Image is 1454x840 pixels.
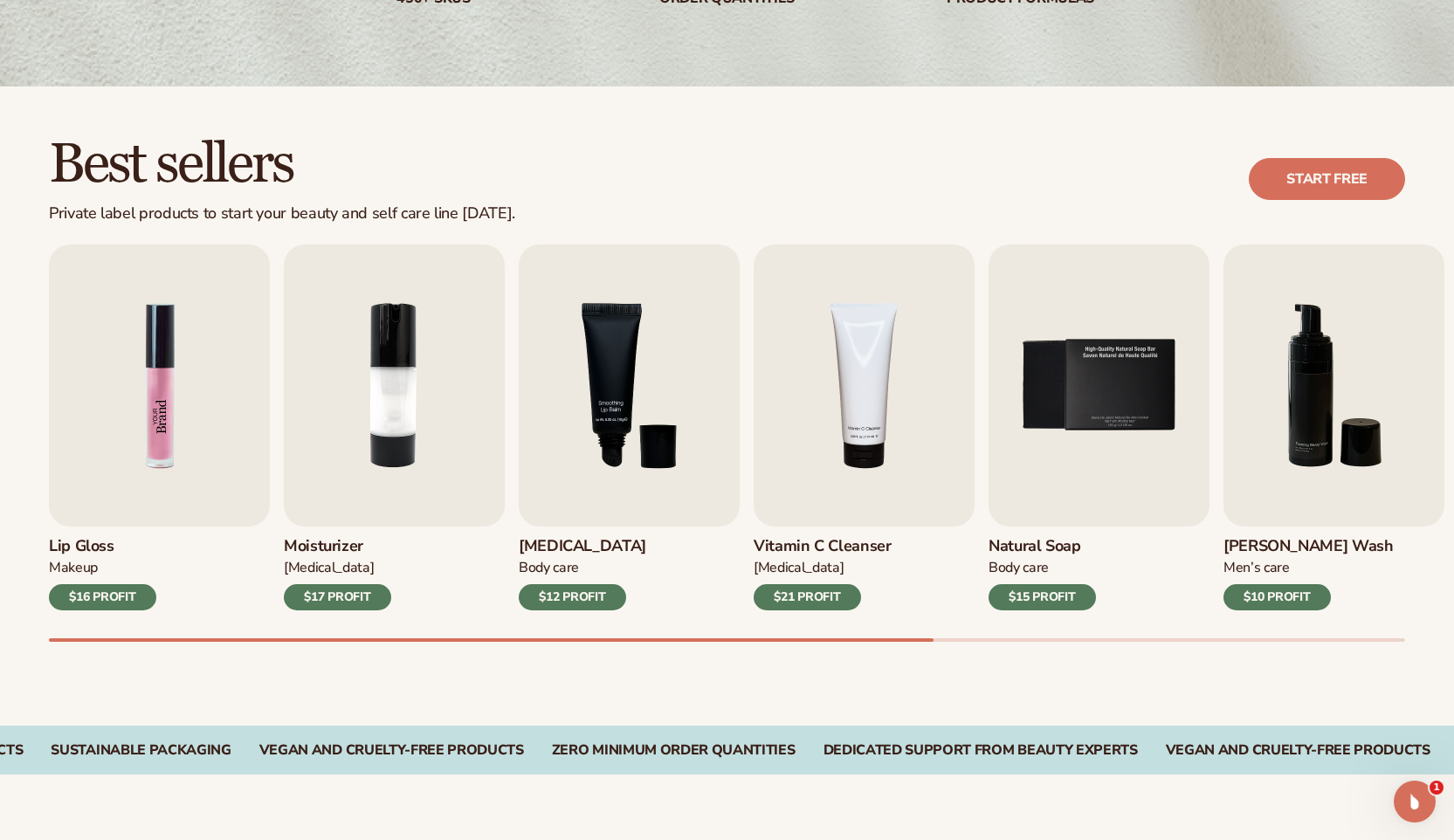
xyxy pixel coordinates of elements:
[51,742,231,759] div: SUSTAINABLE PACKAGING
[989,559,1096,577] div: Body Care
[552,742,796,759] div: ZERO MINIMUM ORDER QUANTITIES
[1223,559,1394,577] div: Men’s Care
[754,559,892,577] div: [MEDICAL_DATA]
[1249,158,1405,200] a: Start free
[989,584,1096,610] div: $15 PROFIT
[754,584,861,610] div: $21 PROFIT
[284,584,391,610] div: $17 PROFIT
[1223,244,1444,610] a: 6 / 9
[1166,742,1430,759] div: Vegan and Cruelty-Free Products
[49,135,515,194] h2: Best sellers
[1223,584,1331,610] div: $10 PROFIT
[284,537,391,556] h3: Moisturizer
[49,244,270,610] a: 1 / 9
[1430,781,1444,795] span: 1
[259,742,524,759] div: VEGAN AND CRUELTY-FREE PRODUCTS
[754,244,975,610] a: 4 / 9
[1223,537,1394,556] h3: [PERSON_NAME] Wash
[49,584,156,610] div: $16 PROFIT
[989,537,1096,556] h3: Natural Soap
[519,559,646,577] div: Body Care
[519,584,626,610] div: $12 PROFIT
[284,244,505,610] a: 2 / 9
[49,559,156,577] div: Makeup
[1394,781,1436,823] iframe: Intercom live chat
[284,559,391,577] div: [MEDICAL_DATA]
[519,537,646,556] h3: [MEDICAL_DATA]
[49,244,270,527] img: Shopify Image 2
[989,244,1209,610] a: 5 / 9
[823,742,1138,759] div: DEDICATED SUPPORT FROM BEAUTY EXPERTS
[49,537,156,556] h3: Lip Gloss
[754,537,892,556] h3: Vitamin C Cleanser
[519,244,740,610] a: 3 / 9
[49,204,515,224] div: Private label products to start your beauty and self care line [DATE].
